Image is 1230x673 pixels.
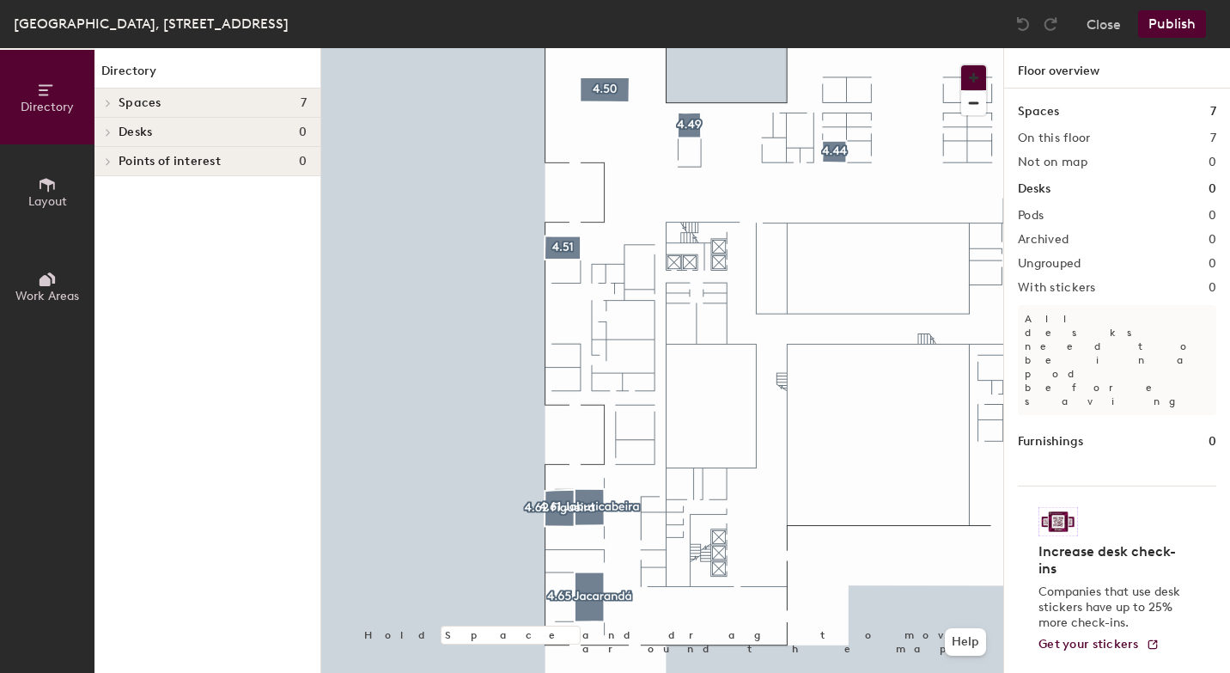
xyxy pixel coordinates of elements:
h2: With stickers [1018,281,1096,295]
h1: Desks [1018,180,1050,199]
span: Spaces [119,96,161,110]
h1: Floor overview [1004,48,1230,89]
span: Directory [21,100,74,114]
h1: Directory [94,62,320,89]
span: 0 [299,125,307,139]
h1: 7 [1210,102,1216,121]
h2: Archived [1018,233,1069,247]
a: Get your stickers [1038,638,1160,652]
h4: Increase desk check-ins [1038,543,1185,578]
span: Desks [119,125,152,139]
button: Help [945,628,986,656]
span: Points of interest [119,155,221,168]
h2: 0 [1209,156,1216,169]
span: Get your stickers [1038,637,1139,652]
img: Sticker logo [1038,507,1078,536]
h2: Not on map [1018,156,1087,169]
h1: 0 [1209,432,1216,451]
span: Work Areas [15,289,79,303]
p: Companies that use desk stickers have up to 25% more check-ins. [1038,584,1185,631]
h2: 0 [1209,233,1216,247]
span: Layout [28,194,67,209]
button: Close [1087,10,1121,38]
h1: Furnishings [1018,432,1083,451]
span: 7 [301,96,307,110]
h1: Spaces [1018,102,1059,121]
h2: Pods [1018,209,1044,223]
h2: 7 [1210,132,1216,145]
button: Publish [1138,10,1206,38]
img: Undo [1014,15,1032,33]
h2: 0 [1209,281,1216,295]
h2: Ungrouped [1018,257,1081,271]
div: [GEOGRAPHIC_DATA], [STREET_ADDRESS] [14,13,289,34]
img: Redo [1042,15,1059,33]
h1: 0 [1209,180,1216,199]
p: All desks need to be in a pod before saving [1018,305,1216,415]
h2: On this floor [1018,132,1091,145]
span: 0 [299,155,307,168]
h2: 0 [1209,257,1216,271]
h2: 0 [1209,209,1216,223]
